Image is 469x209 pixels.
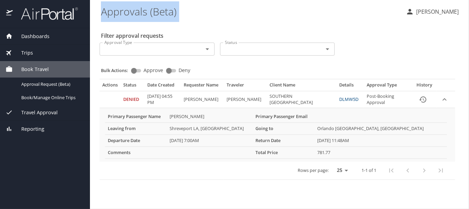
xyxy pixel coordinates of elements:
span: Book Travel [13,66,49,73]
td: SOUTHERN [GEOGRAPHIC_DATA] [267,91,336,108]
td: [PERSON_NAME] [167,111,253,123]
span: Dashboards [13,33,49,40]
th: Departure Date [105,135,167,147]
span: Deny [179,68,190,73]
th: Traveler [224,82,267,91]
td: [DATE] 7:00AM [167,135,253,147]
table: Approval table [100,82,455,180]
p: 1-1 of 1 [362,168,376,173]
th: Approval Type [364,82,412,91]
a: DLMW5D [339,96,358,102]
th: Comments [105,147,167,159]
td: Denied [121,91,145,108]
th: Actions [100,82,121,91]
td: Orlando [GEOGRAPHIC_DATA], [GEOGRAPHIC_DATA] [314,123,447,135]
span: Book/Manage Online Trips [21,94,82,101]
span: Approve [144,68,163,73]
span: Reporting [13,125,44,133]
th: Return Date [253,135,314,147]
th: Total Price [253,147,314,159]
th: Status [121,82,145,91]
img: airportal-logo.png [13,7,78,20]
th: Leaving from [105,123,167,135]
span: Travel Approval [13,109,58,116]
th: History [412,82,437,91]
td: Post-Booking Approval [364,91,412,108]
th: Primary Passenger Name [105,111,167,123]
td: [DATE] 04:55 PM [145,91,181,108]
button: Open [203,44,212,54]
th: Date Created [145,82,181,91]
td: 781.77 [314,147,447,159]
th: Requester Name [181,82,224,91]
th: Going to [253,123,314,135]
span: Trips [13,49,33,57]
button: Open [323,44,332,54]
th: Primary Passenger Email [253,111,314,123]
td: [PERSON_NAME] [181,91,224,108]
td: Shreveport LA, [GEOGRAPHIC_DATA] [167,123,253,135]
td: [DATE] 11:48AM [314,135,447,147]
table: More info for approvals [105,111,447,159]
h2: Filter approval requests [101,30,163,41]
h1: Approvals (Beta) [101,1,400,22]
td: [PERSON_NAME] [224,91,267,108]
img: icon-airportal.png [6,7,13,20]
p: Rows per page: [298,168,329,173]
select: rows per page [331,165,351,176]
button: expand row [439,94,450,105]
span: Approval Request (Beta) [21,81,82,88]
button: History [415,91,431,108]
button: [PERSON_NAME] [403,5,461,18]
p: [PERSON_NAME] [414,8,459,16]
p: Bulk Actions: [101,67,134,73]
th: Details [336,82,364,91]
th: Client Name [267,82,336,91]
